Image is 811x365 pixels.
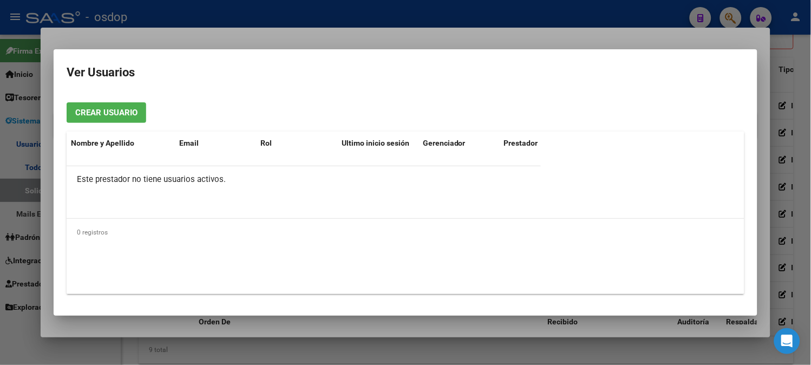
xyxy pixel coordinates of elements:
[71,139,134,147] span: Nombre y Apellido
[179,139,199,147] span: Email
[75,108,138,118] span: Crear Usuario
[67,132,175,155] datatable-header-cell: Nombre y Apellido
[67,166,541,193] div: Este prestador no tiene usuarios activos.
[67,102,146,122] button: Crear Usuario
[175,132,256,155] datatable-header-cell: Email
[342,139,409,147] span: Ultimo inicio sesión
[256,132,337,155] datatable-header-cell: Rol
[67,219,744,246] div: 0 registros
[423,139,466,147] span: Gerenciador
[337,132,418,155] datatable-header-cell: Ultimo inicio sesión
[504,139,538,147] span: Prestador
[260,139,272,147] span: Rol
[418,132,500,155] datatable-header-cell: Gerenciador
[774,328,800,354] div: Open Intercom Messenger
[500,132,581,155] datatable-header-cell: Prestador
[67,62,744,83] h2: Ver Usuarios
